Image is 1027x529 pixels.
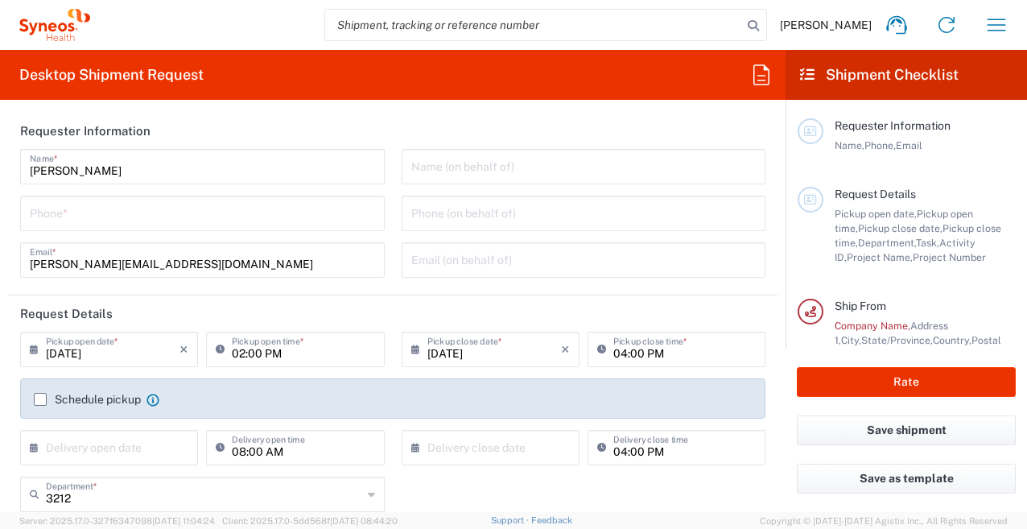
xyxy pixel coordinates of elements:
[491,515,531,525] a: Support
[797,464,1016,494] button: Save as template
[835,119,951,132] span: Requester Information
[835,208,917,220] span: Pickup open date,
[933,334,971,346] span: Country,
[800,65,959,85] h2: Shipment Checklist
[835,188,916,200] span: Request Details
[896,139,922,151] span: Email
[858,222,942,234] span: Pickup close date,
[760,514,1008,528] span: Copyright © [DATE]-[DATE] Agistix Inc., All Rights Reserved
[864,139,896,151] span: Phone,
[861,334,933,346] span: State/Province,
[780,18,872,32] span: [PERSON_NAME]
[797,415,1016,445] button: Save shipment
[797,367,1016,397] button: Rate
[20,123,151,139] h2: Requester Information
[152,516,215,526] span: [DATE] 11:04:24
[330,516,398,526] span: [DATE] 08:44:20
[835,139,864,151] span: Name,
[841,334,861,346] span: City,
[222,516,398,526] span: Client: 2025.17.0-5dd568f
[561,337,570,362] i: ×
[916,237,939,249] span: Task,
[325,10,742,40] input: Shipment, tracking or reference number
[19,516,215,526] span: Server: 2025.17.0-327f6347098
[20,306,113,322] h2: Request Details
[531,515,572,525] a: Feedback
[19,65,204,85] h2: Desktop Shipment Request
[34,393,141,406] label: Schedule pickup
[858,237,916,249] span: Department,
[913,251,986,263] span: Project Number
[835,300,886,312] span: Ship From
[835,320,910,332] span: Company Name,
[179,337,188,362] i: ×
[847,251,913,263] span: Project Name,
